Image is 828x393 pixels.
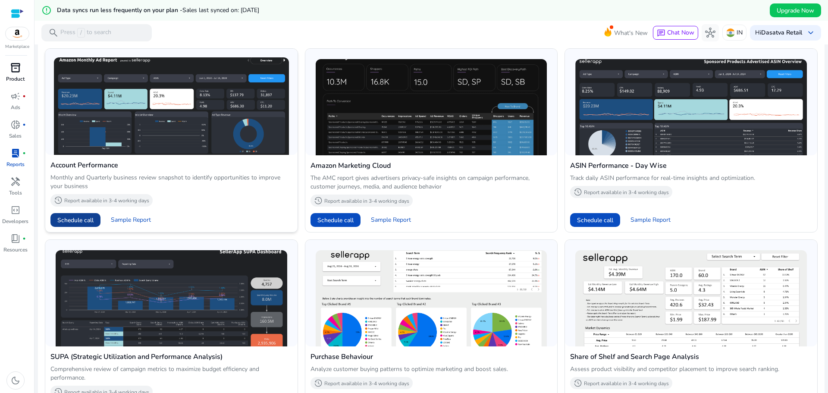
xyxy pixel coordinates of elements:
p: Reports [6,160,25,168]
h4: SUPA (Strategic Utilization and Performance Analysis) [50,352,292,362]
p: Press to search [60,28,111,38]
span: history_2 [314,196,323,205]
span: Chat Now [667,28,694,37]
p: Report available in 3-4 working days [64,197,149,204]
p: The AMC report gives advertisers privacy-safe insights on campaign performance, customer journeys... [310,174,552,191]
h5: Data syncs run less frequently on your plan - [57,7,259,14]
p: Tools [9,189,22,197]
p: Report available in 3-4 working days [584,380,669,387]
span: history_2 [54,196,63,204]
span: Schedule call [57,216,94,225]
p: Assess product visibility and competitor placement to improve search ranking. [570,365,812,374]
p: Analyze customer buying patterns to optimize marketing and boost sales. [310,365,552,374]
h4: ASIN Performance - Day Wise [570,160,812,171]
span: What's New [614,25,648,41]
span: Schedule call [317,216,354,225]
button: Schedule call [50,213,100,227]
span: Sample Report [630,216,671,224]
h4: Share of Shelf and Search Page Analysis [570,352,812,362]
p: Comprehensive review of campaign metrics to maximize budget efficiency and performance. [50,365,292,382]
b: Dasatva Retail [761,28,802,37]
span: inventory_2 [10,63,21,73]
span: Sample Report [111,216,151,224]
span: history_2 [574,188,582,196]
p: Track daily ASIN performance for real-time insights and optimization. [570,174,812,182]
span: Schedule call [577,216,613,225]
p: Ads [11,104,20,111]
button: Sample Report [104,213,158,227]
button: chatChat Now [653,26,698,40]
button: Schedule call [570,213,620,227]
h4: Purchase Behaviour [310,352,552,362]
button: Sample Report [364,213,418,227]
p: Developers [2,217,28,225]
p: Marketplace [5,44,29,50]
span: fiber_manual_record [22,237,26,240]
p: Report available in 3-4 working days [324,198,409,204]
span: history_2 [314,379,323,387]
span: fiber_manual_record [22,123,26,126]
span: campaign [10,91,21,101]
span: hub [705,28,715,38]
span: fiber_manual_record [22,94,26,98]
span: fiber_manual_record [22,151,26,155]
h4: Amazon Marketing Cloud [310,160,552,171]
button: Sample Report [624,213,677,227]
mat-icon: error_outline [41,5,52,16]
span: dark_mode [10,375,21,386]
p: Resources [3,246,28,254]
span: search [48,28,59,38]
span: Sample Report [371,216,411,224]
span: handyman [10,176,21,187]
p: Report available in 3-4 working days [584,189,669,196]
span: lab_profile [10,148,21,158]
button: Schedule call [310,213,361,227]
p: Product [6,75,25,83]
span: Upgrade Now [777,6,814,15]
img: amazon.svg [6,27,29,40]
h4: Account Performance [50,160,292,170]
p: Monthly and Quarterly business review snapshot to identify opportunities to improve your business [50,173,292,191]
span: Sales last synced on: [DATE] [182,6,259,14]
span: donut_small [10,119,21,130]
span: history_2 [574,379,582,387]
button: Upgrade Now [770,3,821,17]
p: IN [737,25,743,40]
p: Sales [9,132,22,140]
span: book_4 [10,233,21,244]
button: hub [702,24,719,41]
img: in.svg [726,28,735,37]
p: Hi [755,30,802,36]
span: chat [657,29,665,38]
span: code_blocks [10,205,21,215]
span: / [77,28,85,38]
span: keyboard_arrow_down [806,28,816,38]
p: Report available in 3-4 working days [324,380,409,387]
